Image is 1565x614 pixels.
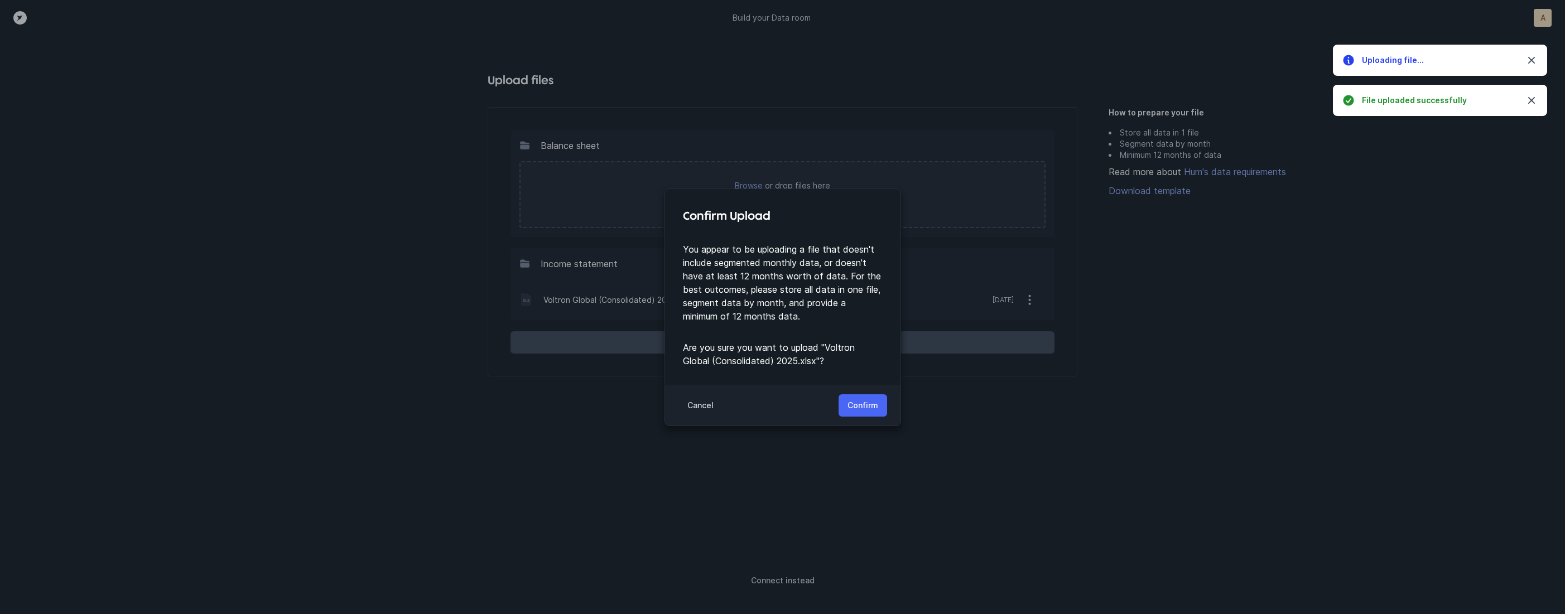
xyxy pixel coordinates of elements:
p: You appear to be uploading a file that doesn't include segmented monthly data, or doesn't have at... [683,243,883,323]
h5: File uploaded successfully [1362,95,1516,106]
button: Cancel [678,394,723,417]
h4: Confirm Upload [683,207,883,225]
p: Are you sure you want to upload " Voltron Global (Consolidated) 2025.xlsx "? [683,341,883,368]
p: Cancel [687,399,714,412]
button: Confirm [839,394,887,417]
p: Confirm [847,399,878,412]
h5: Uploading file... [1362,55,1516,66]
